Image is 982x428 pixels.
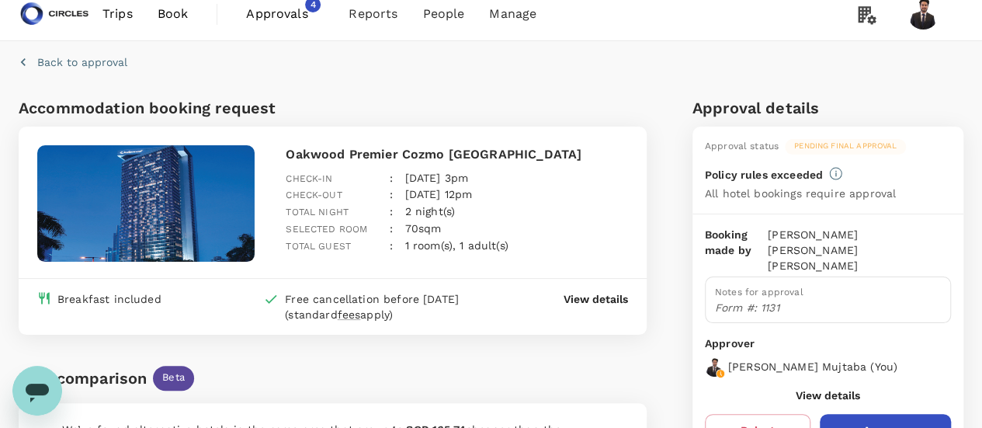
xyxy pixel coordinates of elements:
[153,371,194,385] span: Beta
[286,207,349,217] span: Total night
[692,96,963,120] h6: Approval details
[102,5,133,23] span: Trips
[158,5,189,23] span: Book
[705,167,823,183] p: Policy rules exceeded
[246,5,324,23] span: Approvals
[705,227,768,273] p: Booking made by
[405,221,442,236] p: 70sqm
[12,366,62,416] iframe: Button to launch messaging window
[785,141,906,151] span: Pending final approval
[405,186,473,202] p: [DATE] 12pm
[376,208,392,238] div: :
[728,359,897,374] p: [PERSON_NAME] Mujtaba ( You )
[422,5,464,23] span: People
[338,308,361,321] span: fees
[715,300,941,315] p: Form #: 1131
[376,191,392,221] div: :
[286,145,627,164] p: Oakwood Premier Cozmo [GEOGRAPHIC_DATA]
[796,389,860,402] button: View details
[349,5,397,23] span: Reports
[57,291,161,307] div: Breakfast included
[19,96,329,120] h6: Accommodation booking request
[405,170,469,186] p: [DATE] 3pm
[376,174,392,204] div: :
[376,225,392,255] div: :
[705,336,951,352] p: Approver
[19,54,127,70] button: Back to approval
[715,287,803,298] span: Notes for approval
[705,186,896,201] p: All hotel bookings require approval
[768,227,951,273] p: [PERSON_NAME] [PERSON_NAME] [PERSON_NAME]
[285,291,502,322] div: Free cancellation before [DATE] (standard apply)
[489,5,536,23] span: Manage
[286,173,332,184] span: Check-in
[286,224,367,235] span: Selected room
[405,204,456,219] p: 2 night(s)
[37,54,127,70] p: Back to approval
[705,139,779,155] div: Approval status
[37,145,255,262] img: hotel
[564,291,628,307] button: View details
[19,366,147,391] div: Fare comparison
[286,190,342,200] span: Check-out
[705,358,723,377] img: avatar-688dc3ae75335.png
[405,238,508,253] p: 1 room(s), 1 adult(s)
[286,241,351,252] span: Total guest
[376,158,392,187] div: :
